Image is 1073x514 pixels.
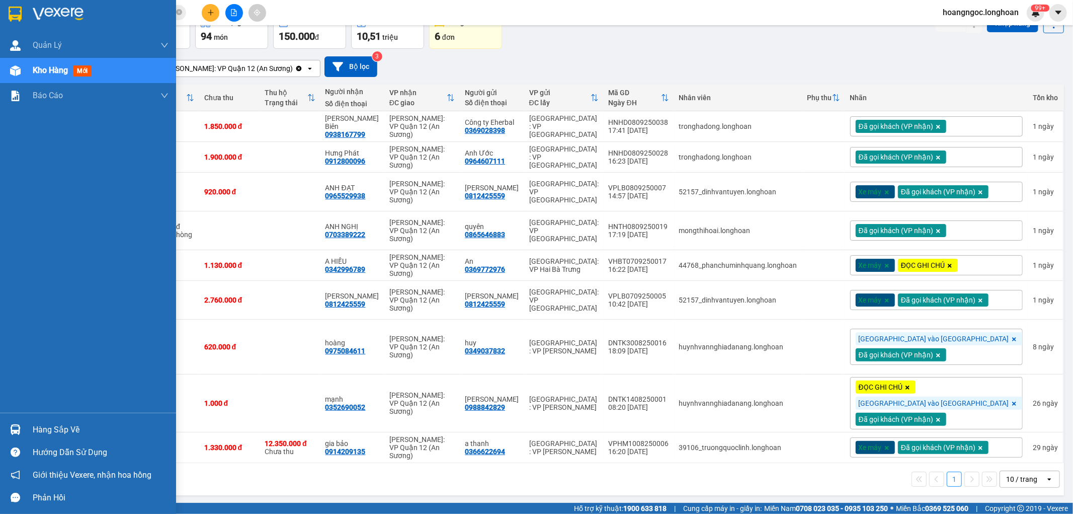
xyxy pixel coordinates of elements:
[465,126,505,134] div: 0369028398
[901,443,975,452] span: Đã gọi khách (VP nhận)
[325,231,366,239] div: 0703389222
[901,187,975,196] span: Đã gọi khách (VP nhận)
[265,99,307,107] div: Trạng thái
[850,94,1023,102] div: Nhãn
[859,187,882,196] span: Xe máy
[254,9,261,16] span: aim
[683,503,762,514] span: Cung cấp máy in - giấy in:
[529,89,591,97] div: VP gửi
[1038,122,1054,130] span: ngày
[802,85,845,111] th: Toggle SortBy
[325,130,366,138] div: 0938167799
[529,257,599,273] div: [GEOGRAPHIC_DATA]: VP Hai Bà Trưng
[529,395,599,411] div: [GEOGRAPHIC_DATA] : VP [PERSON_NAME]
[604,85,674,111] th: Toggle SortBy
[859,399,1009,408] span: [GEOGRAPHIC_DATA] vào [GEOGRAPHIC_DATA]
[465,257,519,265] div: An
[1033,153,1058,161] div: 1
[325,292,379,300] div: ANH ĐĂNG
[925,504,968,512] strong: 0369 525 060
[4,34,76,52] span: [PHONE_NUMBER]
[465,448,505,456] div: 0366622694
[465,118,519,126] div: Công ty Eherbal
[11,470,20,480] span: notification
[465,439,519,448] div: a thanh
[204,122,255,130] div: 1.850.000 đ
[679,122,797,130] div: tronghadong.longhoan
[325,223,379,231] div: ANH NGHỊ
[859,153,933,162] span: Đã gọi khách (VP nhận)
[859,261,882,270] span: Xe máy
[609,126,669,134] div: 17:41 [DATE]
[609,257,669,265] div: VHBT0709250017
[764,503,888,514] span: Miền Nam
[325,395,379,403] div: mạnh
[679,444,797,452] div: 39106_truongquoclinh.longhoan
[389,145,455,169] div: [PERSON_NAME]: VP Quận 12 (An Sương)
[325,192,366,200] div: 0965529938
[609,89,661,97] div: Mã GD
[465,403,505,411] div: 0988842829
[465,347,505,355] div: 0349037832
[325,403,366,411] div: 0352690052
[1033,296,1058,304] div: 1
[204,94,255,102] div: Chưa thu
[4,61,152,75] span: Mã đơn: QU121209250001
[623,504,667,512] strong: 1900 633 818
[1038,296,1054,304] span: ngày
[160,92,169,100] span: down
[465,192,505,200] div: 0812425559
[204,399,255,407] div: 1.000 đ
[357,30,381,42] span: 10,51
[325,448,366,456] div: 0914209135
[10,65,21,76] img: warehouse-icon
[1033,227,1058,235] div: 1
[807,94,832,102] div: Phụ thu
[351,13,424,49] button: Chưa thu10,51 triệu
[679,94,797,102] div: Nhân viên
[1049,4,1067,22] button: caret-down
[609,118,669,126] div: HNHD0809250038
[315,33,319,41] span: đ
[265,439,315,456] div: Chưa thu
[279,30,315,42] span: 150.000
[609,149,669,157] div: HNHD0809250028
[465,89,519,97] div: Người gửi
[325,300,366,308] div: 0812425559
[465,300,505,308] div: 0812425559
[890,506,893,510] span: ⚪️
[465,99,519,107] div: Số điện thoại
[325,100,379,108] div: Số điện thoại
[325,339,379,347] div: hoàng
[465,157,505,165] div: 0964607111
[529,288,599,312] div: [GEOGRAPHIC_DATA]: VP [GEOGRAPHIC_DATA]
[325,265,366,273] div: 0342996789
[389,288,455,312] div: [PERSON_NAME]: VP Quận 12 (An Sương)
[204,188,255,196] div: 920.000 đ
[389,435,455,460] div: [PERSON_NAME]: VP Quận 12 (An Sương)
[859,122,933,131] span: Đã gọi khách (VP nhận)
[11,448,20,457] span: question-circle
[609,300,669,308] div: 10:42 [DATE]
[201,30,212,42] span: 94
[11,493,20,502] span: message
[679,227,797,235] div: mongthihoai.longhoan
[204,343,255,351] div: 620.000 đ
[10,91,21,101] img: solution-icon
[859,443,882,452] span: Xe máy
[1045,475,1053,483] svg: open
[429,13,502,49] button: Hàng tồn6đơn
[325,88,379,96] div: Người nhận
[465,339,519,347] div: huy
[249,4,266,22] button: aim
[609,157,669,165] div: 16:23 [DATE]
[204,444,255,452] div: 1.330.000 đ
[176,8,182,18] span: close-circle
[609,439,669,448] div: VPHM1008250006
[204,261,255,269] div: 1.130.000 đ
[796,504,888,512] strong: 0708 023 035 - 0935 103 250
[10,424,21,435] img: warehouse-icon
[465,265,505,273] div: 0369772976
[33,490,169,505] div: Phản hồi
[88,34,185,52] span: CÔNG TY TNHH CHUYỂN PHÁT NHANH BẢO AN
